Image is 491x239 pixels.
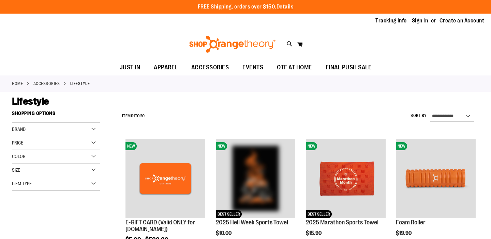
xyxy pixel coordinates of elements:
a: ACCESSORIES [33,81,60,87]
span: NEW [306,142,317,150]
a: 2025 Hell Week Sports Towel [216,219,288,226]
h2: Items to [122,111,145,121]
label: Sort By [411,113,427,119]
span: ACCESSORIES [191,60,229,75]
a: Details [277,4,294,10]
a: APPAREL [147,60,184,75]
img: 2025 Marathon Sports Towel [306,139,386,218]
a: Foam RollerNEW [396,139,476,219]
a: OTF AT HOME [270,60,319,75]
span: $15.90 [306,230,323,236]
span: 1 [133,114,135,118]
span: Brand [12,126,26,132]
a: FINAL PUSH SALE [319,60,378,75]
a: E-GIFT CARD (Valid ONLY for ShopOrangetheory.com)NEW [125,139,205,219]
span: EVENTS [242,60,263,75]
span: Item Type [12,181,32,186]
p: FREE Shipping, orders over $150. [198,3,294,11]
a: 2025 Marathon Sports Towel [306,219,378,226]
img: OTF 2025 Hell Week Event Retail [216,139,296,218]
a: ACCESSORIES [184,60,236,75]
a: 2025 Marathon Sports TowelNEWBEST SELLER [306,139,386,219]
span: NEW [216,142,227,150]
span: Size [12,167,20,173]
span: BEST SELLER [216,210,242,218]
span: JUST IN [120,60,140,75]
strong: Shopping Options [12,107,100,123]
a: JUST IN [113,60,147,75]
span: APPAREL [154,60,178,75]
span: NEW [396,142,407,150]
strong: Lifestyle [70,81,90,87]
span: $10.00 [216,230,233,236]
img: Shop Orangetheory [188,36,277,53]
span: OTF AT HOME [277,60,312,75]
span: Price [12,140,23,146]
a: E-GIFT CARD (Valid ONLY for [DOMAIN_NAME]) [125,219,195,233]
span: $19.90 [396,230,413,236]
a: Tracking Info [375,17,407,24]
span: 20 [140,114,145,118]
span: NEW [125,142,137,150]
img: Foam Roller [396,139,476,218]
a: Foam Roller [396,219,426,226]
span: Lifestyle [12,96,49,107]
a: Create an Account [440,17,485,24]
a: Sign In [412,17,428,24]
a: EVENTS [236,60,270,75]
img: E-GIFT CARD (Valid ONLY for ShopOrangetheory.com) [125,139,205,218]
span: Color [12,154,26,159]
a: OTF 2025 Hell Week Event RetailNEWBEST SELLER [216,139,296,219]
span: FINAL PUSH SALE [326,60,372,75]
span: BEST SELLER [306,210,332,218]
a: Home [12,81,23,87]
